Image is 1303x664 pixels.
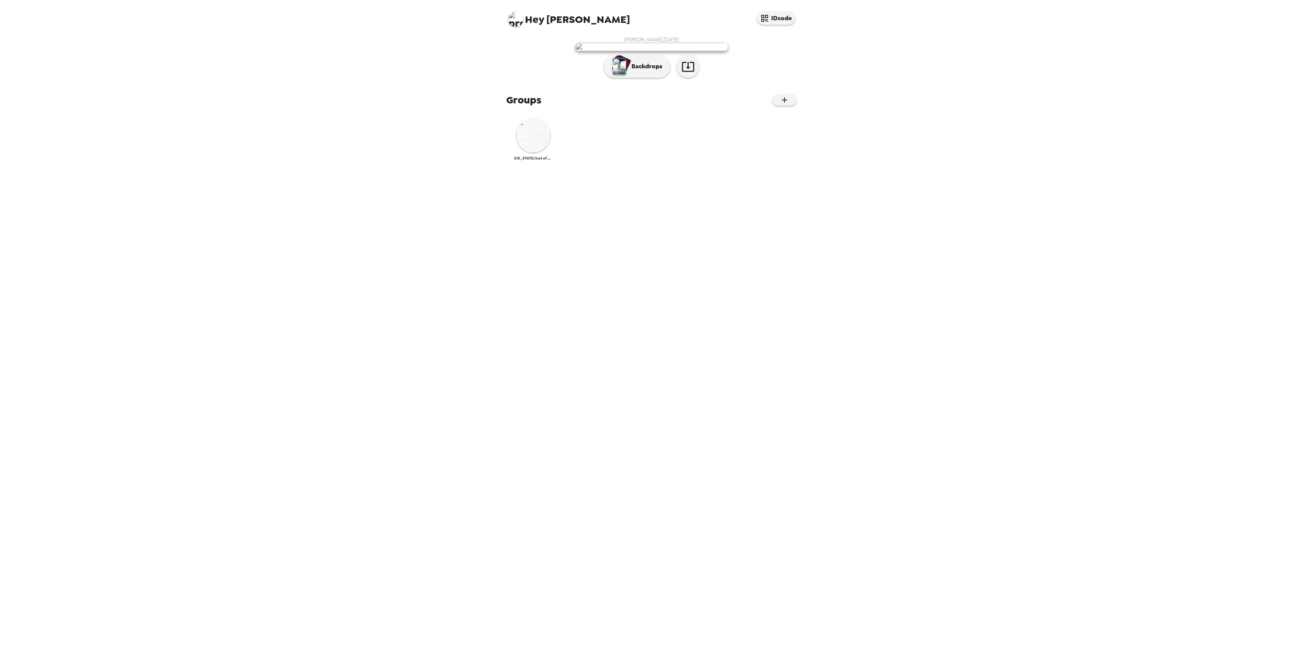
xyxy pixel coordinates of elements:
img: profile pic [508,11,523,27]
img: New Jersey Inst of Tech - Career Services [516,118,551,153]
span: Hey [525,13,544,26]
button: Backdrops [604,55,670,78]
button: IDcode [757,11,795,25]
span: Groups [507,93,542,107]
p: Backdrops [628,62,662,71]
span: [US_STATE] Inst of Tech - Career Services [514,156,552,161]
img: user [575,43,728,51]
span: [PERSON_NAME] [508,8,630,25]
span: [PERSON_NAME] , [DATE] [624,36,679,43]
